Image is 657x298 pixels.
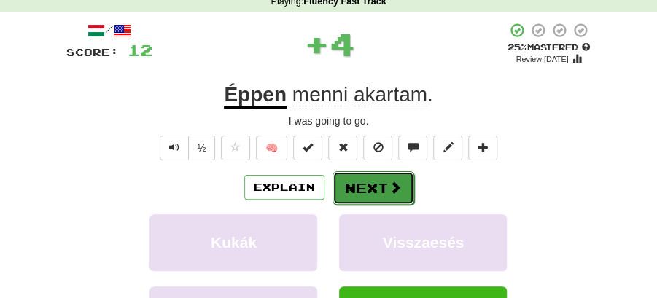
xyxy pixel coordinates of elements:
[221,136,250,160] button: Favorite sentence (alt+f)
[339,214,507,271] button: Visszaesés
[398,136,427,160] button: Discuss sentence (alt+u)
[66,114,591,128] div: I was going to go.
[287,83,433,106] span: .
[507,42,591,53] div: Mastered
[244,175,324,200] button: Explain
[66,46,119,58] span: Score:
[224,83,287,109] u: Éppen
[188,136,216,160] button: ½
[66,22,152,40] div: /
[363,136,392,160] button: Ignore sentence (alt+i)
[293,136,322,160] button: Set this sentence to 100% Mastered (alt+m)
[328,136,357,160] button: Reset to 0% Mastered (alt+r)
[256,136,287,160] button: 🧠
[516,55,569,63] small: Review: [DATE]
[508,42,527,52] span: 25 %
[304,22,330,66] span: +
[211,234,257,251] span: Kukák
[160,136,189,160] button: Play sentence audio (ctl+space)
[128,41,152,59] span: 12
[383,234,464,251] span: Visszaesés
[433,136,462,160] button: Edit sentence (alt+d)
[468,136,497,160] button: Add to collection (alt+a)
[157,136,216,160] div: Text-to-speech controls
[149,214,317,271] button: Kukák
[354,83,427,106] span: akartam
[292,83,348,106] span: menni
[330,26,355,62] span: 4
[333,171,414,205] button: Next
